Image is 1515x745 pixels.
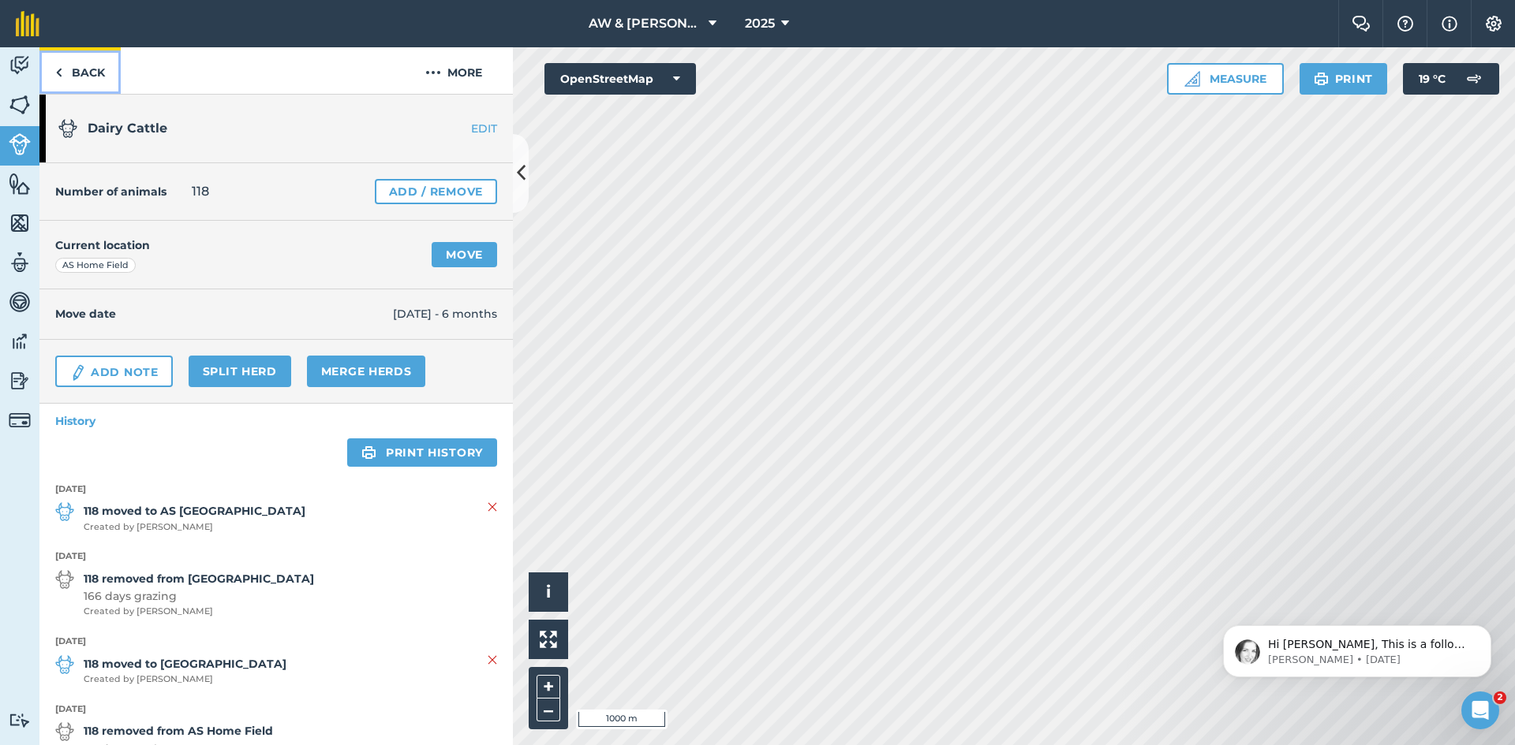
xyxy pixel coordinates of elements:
img: A cog icon [1484,16,1503,32]
img: svg+xml;base64,PD94bWwgdmVyc2lvbj0iMS4wIiBlbmNvZGluZz0idXRmLTgiPz4KPCEtLSBHZW5lcmF0b3I6IEFkb2JlIE... [55,655,74,674]
img: svg+xml;base64,PHN2ZyB4bWxucz0iaHR0cDovL3d3dy53My5vcmcvMjAwMC9zdmciIHdpZHRoPSIyMCIgaGVpZ2h0PSIyNC... [425,63,441,82]
a: Add / Remove [375,179,497,204]
span: 2025 [745,14,775,33]
button: Measure [1167,63,1284,95]
img: svg+xml;base64,PHN2ZyB4bWxucz0iaHR0cDovL3d3dy53My5vcmcvMjAwMC9zdmciIHdpZHRoPSI5IiBoZWlnaHQ9IjI0Ii... [55,63,62,82]
span: 2 [1494,691,1506,704]
strong: [DATE] [55,635,497,649]
button: 19 °C [1403,63,1499,95]
span: Dairy Cattle [88,121,167,136]
a: Back [39,47,121,94]
img: svg+xml;base64,PD94bWwgdmVyc2lvbj0iMS4wIiBlbmNvZGluZz0idXRmLTgiPz4KPCEtLSBHZW5lcmF0b3I6IEFkb2JlIE... [55,570,74,589]
span: 118 [192,182,209,201]
strong: 118 removed from AS Home Field [84,722,273,739]
img: svg+xml;base64,PD94bWwgdmVyc2lvbj0iMS4wIiBlbmNvZGluZz0idXRmLTgiPz4KPCEtLSBHZW5lcmF0b3I6IEFkb2JlIE... [58,119,77,138]
h4: Current location [55,237,150,254]
span: [DATE] - 6 months [393,305,497,322]
iframe: Intercom live chat [1461,691,1499,729]
a: EDIT [413,121,513,136]
strong: 118 moved to AS [GEOGRAPHIC_DATA] [84,502,305,520]
img: svg+xml;base64,PD94bWwgdmVyc2lvbj0iMS4wIiBlbmNvZGluZz0idXRmLTgiPz4KPCEtLSBHZW5lcmF0b3I6IEFkb2JlIE... [9,251,31,274]
a: Add Note [55,356,173,387]
img: svg+xml;base64,PHN2ZyB4bWxucz0iaHR0cDovL3d3dy53My5vcmcvMjAwMC9zdmciIHdpZHRoPSI1NiIgaGVpZ2h0PSI2MC... [9,211,31,235]
strong: 118 moved to [GEOGRAPHIC_DATA] [84,655,286,672]
div: AS Home Field [55,258,136,274]
a: History [39,404,513,438]
img: svg+xml;base64,PHN2ZyB4bWxucz0iaHR0cDovL3d3dy53My5vcmcvMjAwMC9zdmciIHdpZHRoPSIxOSIgaGVpZ2h0PSIyNC... [361,443,376,462]
img: svg+xml;base64,PD94bWwgdmVyc2lvbj0iMS4wIiBlbmNvZGluZz0idXRmLTgiPz4KPCEtLSBHZW5lcmF0b3I6IEFkb2JlIE... [1458,63,1490,95]
img: svg+xml;base64,PHN2ZyB4bWxucz0iaHR0cDovL3d3dy53My5vcmcvMjAwMC9zdmciIHdpZHRoPSIxNyIgaGVpZ2h0PSIxNy... [1442,14,1457,33]
img: svg+xml;base64,PHN2ZyB4bWxucz0iaHR0cDovL3d3dy53My5vcmcvMjAwMC9zdmciIHdpZHRoPSI1NiIgaGVpZ2h0PSI2MC... [9,172,31,196]
img: Two speech bubbles overlapping with the left bubble in the forefront [1352,16,1371,32]
a: Merge Herds [307,356,426,387]
button: More [395,47,513,94]
span: Created by [PERSON_NAME] [84,672,286,687]
img: svg+xml;base64,PD94bWwgdmVyc2lvbj0iMS4wIiBlbmNvZGluZz0idXRmLTgiPz4KPCEtLSBHZW5lcmF0b3I6IEFkb2JlIE... [55,502,74,521]
img: svg+xml;base64,PHN2ZyB4bWxucz0iaHR0cDovL3d3dy53My5vcmcvMjAwMC9zdmciIHdpZHRoPSIyMiIgaGVpZ2h0PSIzMC... [488,650,497,669]
img: svg+xml;base64,PD94bWwgdmVyc2lvbj0iMS4wIiBlbmNvZGluZz0idXRmLTgiPz4KPCEtLSBHZW5lcmF0b3I6IEFkb2JlIE... [55,722,74,741]
button: i [529,572,568,612]
h4: Move date [55,305,393,322]
img: Ruler icon [1184,71,1200,87]
strong: [DATE] [55,482,497,497]
img: svg+xml;base64,PD94bWwgdmVyc2lvbj0iMS4wIiBlbmNvZGluZz0idXRmLTgiPz4KPCEtLSBHZW5lcmF0b3I6IEFkb2JlIE... [9,54,31,77]
a: Print history [347,438,497,467]
a: Move [432,242,497,267]
img: fieldmargin Logo [16,11,39,36]
img: svg+xml;base64,PHN2ZyB4bWxucz0iaHR0cDovL3d3dy53My5vcmcvMjAwMC9zdmciIHdpZHRoPSI1NiIgaGVpZ2h0PSI2MC... [9,93,31,117]
button: Print [1300,63,1388,95]
span: Created by [PERSON_NAME] [84,605,314,619]
img: Four arrows, one pointing top left, one top right, one bottom right and the last bottom left [540,631,557,648]
a: Split herd [189,356,291,387]
strong: 118 removed from [GEOGRAPHIC_DATA] [84,570,314,587]
img: svg+xml;base64,PHN2ZyB4bWxucz0iaHR0cDovL3d3dy53My5vcmcvMjAwMC9zdmciIHdpZHRoPSIyMiIgaGVpZ2h0PSIzMC... [488,497,497,516]
img: svg+xml;base64,PHN2ZyB4bWxucz0iaHR0cDovL3d3dy53My5vcmcvMjAwMC9zdmciIHdpZHRoPSIxOSIgaGVpZ2h0PSIyNC... [1314,69,1329,88]
img: svg+xml;base64,PD94bWwgdmVyc2lvbj0iMS4wIiBlbmNvZGluZz0idXRmLTgiPz4KPCEtLSBHZW5lcmF0b3I6IEFkb2JlIE... [9,330,31,353]
button: – [537,698,560,721]
strong: [DATE] [55,702,497,717]
img: svg+xml;base64,PD94bWwgdmVyc2lvbj0iMS4wIiBlbmNvZGluZz0idXRmLTgiPz4KPCEtLSBHZW5lcmF0b3I6IEFkb2JlIE... [9,290,31,314]
img: svg+xml;base64,PD94bWwgdmVyc2lvbj0iMS4wIiBlbmNvZGluZz0idXRmLTgiPz4KPCEtLSBHZW5lcmF0b3I6IEFkb2JlIE... [9,133,31,155]
img: svg+xml;base64,PD94bWwgdmVyc2lvbj0iMS4wIiBlbmNvZGluZz0idXRmLTgiPz4KPCEtLSBHZW5lcmF0b3I6IEFkb2JlIE... [9,409,31,431]
span: 166 days grazing [84,587,314,605]
img: A question mark icon [1396,16,1415,32]
button: + [537,675,560,698]
button: OpenStreetMap [544,63,696,95]
span: AW & [PERSON_NAME] & Son [589,14,702,33]
img: svg+xml;base64,PD94bWwgdmVyc2lvbj0iMS4wIiBlbmNvZGluZz0idXRmLTgiPz4KPCEtLSBHZW5lcmF0b3I6IEFkb2JlIE... [69,363,87,382]
span: 19 ° C [1419,63,1446,95]
h4: Number of animals [55,183,166,200]
span: i [546,582,551,602]
img: svg+xml;base64,PD94bWwgdmVyc2lvbj0iMS4wIiBlbmNvZGluZz0idXRmLTgiPz4KPCEtLSBHZW5lcmF0b3I6IEFkb2JlIE... [9,369,31,393]
span: Created by [PERSON_NAME] [84,520,305,535]
img: svg+xml;base64,PD94bWwgdmVyc2lvbj0iMS4wIiBlbmNvZGluZz0idXRmLTgiPz4KPCEtLSBHZW5lcmF0b3I6IEFkb2JlIE... [9,713,31,728]
iframe: Intercom notifications message [1199,592,1515,702]
strong: [DATE] [55,549,497,564]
